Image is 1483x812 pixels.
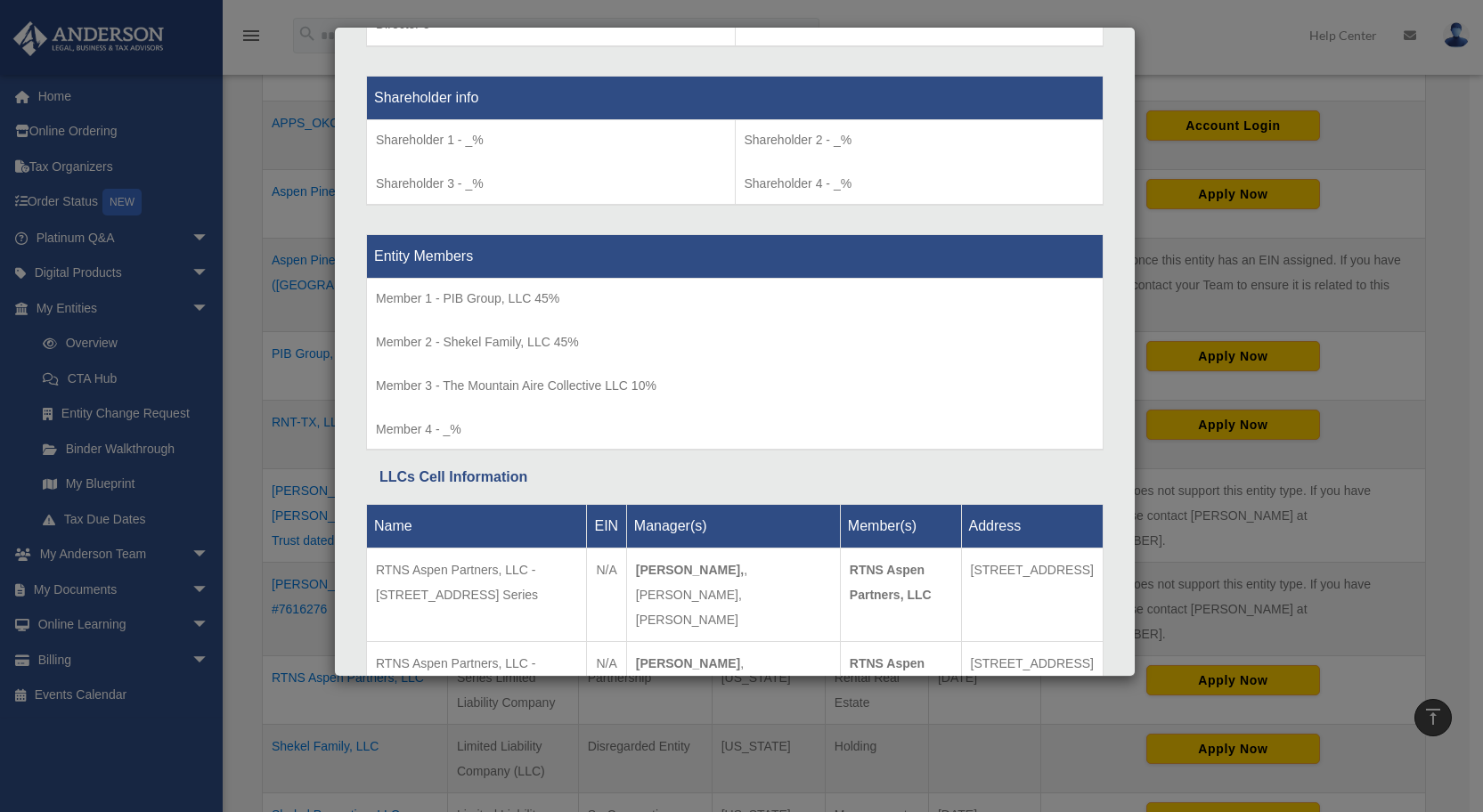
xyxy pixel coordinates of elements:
[961,548,1104,642] td: [STREET_ADDRESS]
[376,331,1094,353] p: Member 2 - Shekel Family, LLC 45%
[367,642,587,736] td: RTNS Aspen Partners, LLC - [STREET_ADDRESS] Series
[850,563,932,602] strong: RTNS Aspen Partners, LLC
[626,505,840,548] th: Manager(s)
[367,77,1104,120] th: Shareholder info
[626,642,840,736] td: , [PERSON_NAME], [PERSON_NAME]
[626,548,840,642] td: , [PERSON_NAME], [PERSON_NAME]
[961,642,1104,736] td: [STREET_ADDRESS]
[376,173,726,195] p: Shareholder 3 - _%
[587,642,626,736] td: N/A
[376,418,1094,441] p: Member 4 - _%
[961,505,1104,548] th: Address
[840,505,961,548] th: Member(s)
[636,563,744,577] strong: [PERSON_NAME],
[850,656,932,695] strong: RTNS Aspen Partners, LLC
[587,548,626,642] td: N/A
[587,505,626,548] th: EIN
[367,505,587,548] th: Name
[376,375,1094,397] p: Member 3 - The Mountain Aire Collective LLC 10%
[376,288,1094,310] p: Member 1 - PIB Group, LLC 45%
[745,129,1095,151] p: Shareholder 2 - _%
[379,465,1090,490] div: LLCs Cell Information
[367,548,587,642] td: RTNS Aspen Partners, LLC - [STREET_ADDRESS] Series
[367,234,1104,278] th: Entity Members
[376,129,726,151] p: Shareholder 1 - _%
[636,656,740,670] strong: [PERSON_NAME]
[745,173,1095,195] p: Shareholder 4 - _%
